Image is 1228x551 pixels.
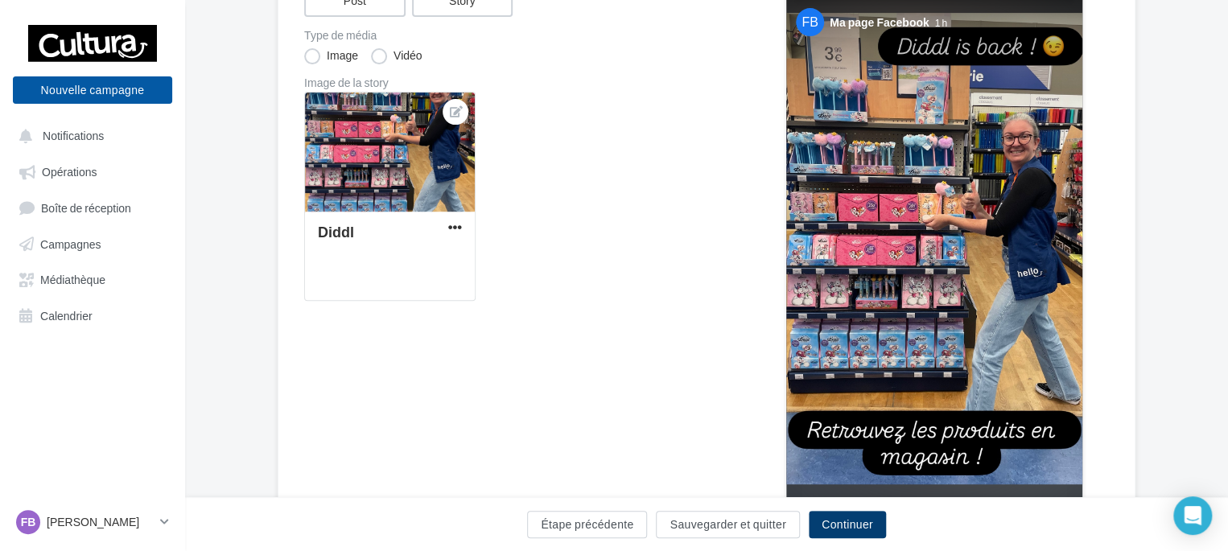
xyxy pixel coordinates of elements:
button: Étape précédente [527,511,647,538]
span: Boîte de réception [41,200,131,214]
p: [PERSON_NAME] [47,514,154,530]
div: FB [796,8,824,36]
div: 1 h [934,16,946,30]
a: FB [PERSON_NAME] [13,507,172,537]
label: Type de média [304,30,734,41]
label: Vidéo [371,48,422,64]
span: Médiathèque [40,273,105,286]
button: Nouvelle campagne [13,76,172,104]
label: Image [304,48,358,64]
button: Notifications [10,121,169,150]
a: Campagnes [10,228,175,257]
img: Your Facebook story preview [786,13,1082,484]
span: FB [21,514,36,530]
button: Sauvegarder et quitter [656,511,799,538]
span: Calendrier [40,308,93,322]
a: Opérations [10,156,175,185]
span: Notifications [43,129,104,142]
div: Diddl [318,223,354,241]
span: Opérations [42,165,97,179]
span: Campagnes [40,236,101,250]
div: Ma page Facebook [830,14,929,31]
button: Continuer [809,511,886,538]
a: Médiathèque [10,264,175,293]
div: Open Intercom Messenger [1173,496,1212,535]
a: Boîte de réception [10,192,175,222]
a: Calendrier [10,300,175,329]
div: Image de la story [304,77,734,88]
